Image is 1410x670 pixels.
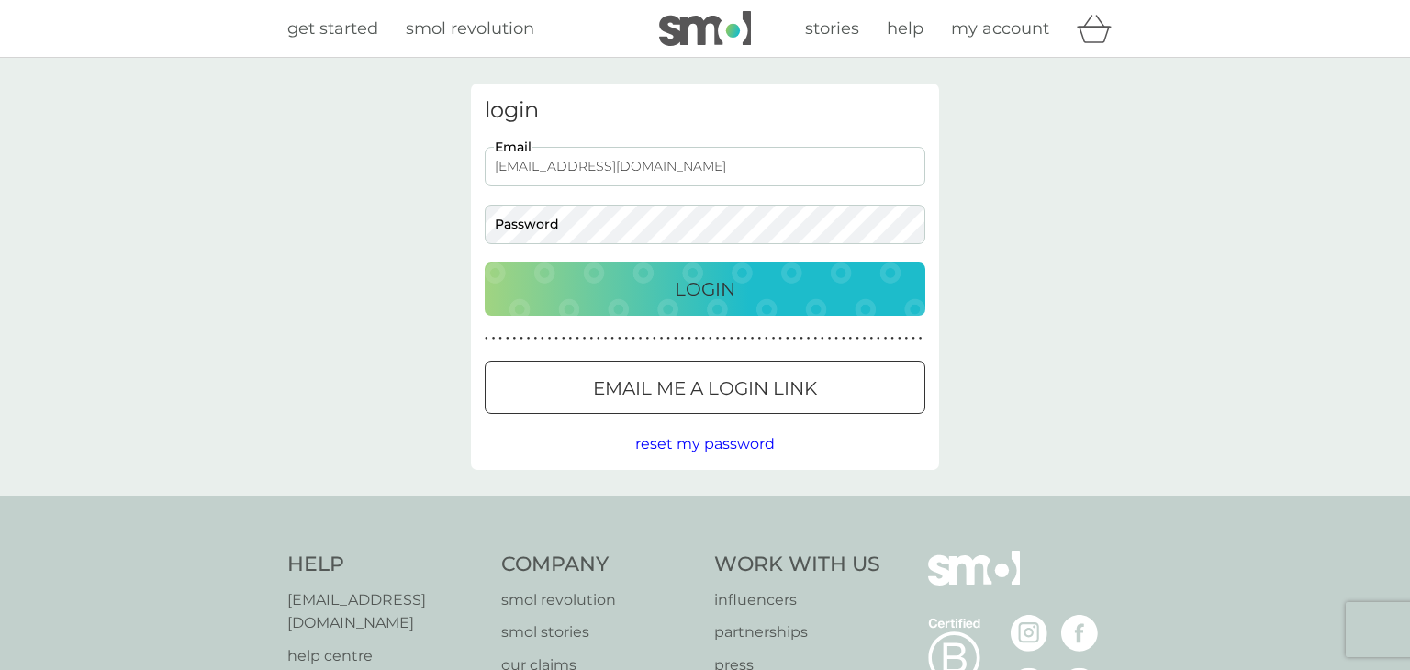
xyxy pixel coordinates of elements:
[772,334,776,343] p: ●
[793,334,797,343] p: ●
[688,334,691,343] p: ●
[849,334,853,343] p: ●
[674,334,677,343] p: ●
[659,11,751,46] img: smol
[928,551,1020,613] img: smol
[681,334,685,343] p: ●
[834,334,838,343] p: ●
[501,588,697,612] a: smol revolution
[520,334,523,343] p: ●
[701,334,705,343] p: ●
[887,18,923,39] span: help
[786,334,789,343] p: ●
[869,334,873,343] p: ●
[625,334,629,343] p: ●
[635,435,775,452] span: reset my password
[533,334,537,343] p: ●
[890,334,894,343] p: ●
[492,334,496,343] p: ●
[877,334,880,343] p: ●
[604,334,608,343] p: ●
[485,361,925,414] button: Email me a login link
[527,334,531,343] p: ●
[569,334,573,343] p: ●
[610,334,614,343] p: ●
[887,16,923,42] a: help
[498,334,502,343] p: ●
[778,334,782,343] p: ●
[287,18,378,39] span: get started
[1077,10,1123,47] div: basket
[485,262,925,316] button: Login
[287,588,483,635] a: [EMAIL_ADDRESS][DOMAIN_NAME]
[919,334,923,343] p: ●
[541,334,544,343] p: ●
[645,334,649,343] p: ●
[765,334,768,343] p: ●
[1061,615,1098,652] img: visit the smol Facebook page
[287,551,483,579] h4: Help
[287,16,378,42] a: get started
[714,620,880,644] a: partnerships
[675,274,735,304] p: Login
[562,334,565,343] p: ●
[618,334,621,343] p: ●
[813,334,817,343] p: ●
[856,334,859,343] p: ●
[501,620,697,644] a: smol stories
[714,551,880,579] h4: Work With Us
[513,334,517,343] p: ●
[583,334,587,343] p: ●
[589,334,593,343] p: ●
[666,334,670,343] p: ●
[632,334,635,343] p: ●
[805,16,859,42] a: stories
[709,334,712,343] p: ●
[912,334,915,343] p: ●
[821,334,824,343] p: ●
[1011,615,1047,652] img: visit the smol Instagram page
[744,334,747,343] p: ●
[506,334,509,343] p: ●
[554,334,558,343] p: ●
[714,588,880,612] a: influencers
[757,334,761,343] p: ●
[639,334,643,343] p: ●
[406,18,534,39] span: smol revolution
[485,334,488,343] p: ●
[576,334,579,343] p: ●
[800,334,803,343] p: ●
[548,334,552,343] p: ●
[905,334,909,343] p: ●
[406,16,534,42] a: smol revolution
[898,334,901,343] p: ●
[751,334,755,343] p: ●
[653,334,656,343] p: ●
[828,334,832,343] p: ●
[842,334,845,343] p: ●
[597,334,600,343] p: ●
[807,334,811,343] p: ●
[695,334,699,343] p: ●
[287,644,483,668] a: help centre
[716,334,720,343] p: ●
[722,334,726,343] p: ●
[501,551,697,579] h4: Company
[593,374,817,403] p: Email me a login link
[863,334,867,343] p: ●
[805,18,859,39] span: stories
[635,432,775,456] button: reset my password
[737,334,741,343] p: ●
[660,334,664,343] p: ●
[884,334,888,343] p: ●
[485,97,925,124] h3: login
[951,18,1049,39] span: my account
[951,16,1049,42] a: my account
[730,334,733,343] p: ●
